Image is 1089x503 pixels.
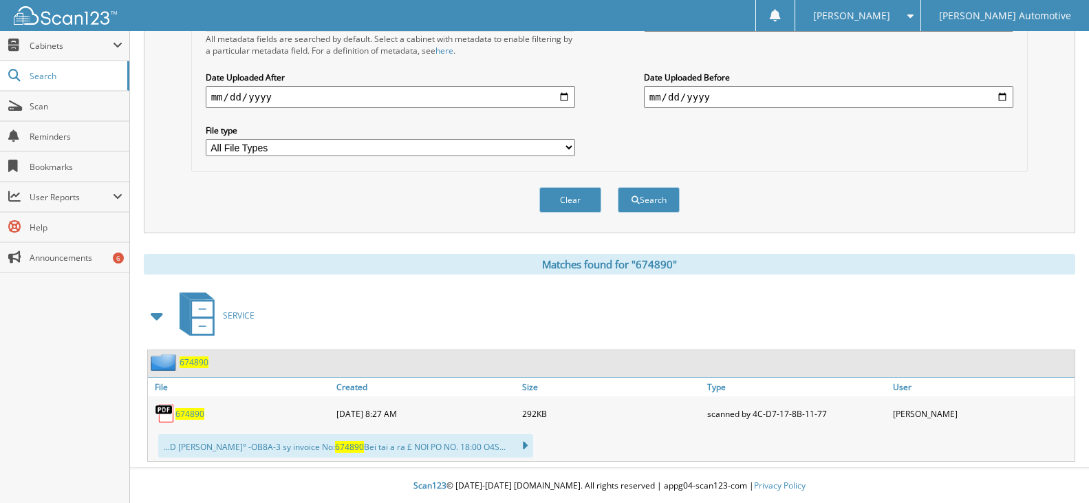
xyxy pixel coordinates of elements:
a: here [435,45,453,56]
span: Search [30,70,120,82]
div: 292KB [519,400,704,427]
button: Search [618,187,680,213]
button: Clear [539,187,601,213]
a: Type [704,378,889,396]
a: 674890 [180,356,208,368]
span: Scan123 [413,480,446,491]
span: Reminders [30,131,122,142]
a: User [889,378,1075,396]
span: Announcements [30,252,122,264]
input: end [644,86,1014,108]
img: PDF.png [155,403,175,424]
span: Bookmarks [30,161,122,173]
span: Cabinets [30,40,113,52]
a: File [148,378,333,396]
label: Date Uploaded After [206,72,576,83]
span: 674890 [335,441,364,453]
span: Scan [30,100,122,112]
label: File type [206,125,576,136]
iframe: Chat Widget [1020,437,1089,503]
a: 674890 [175,408,204,420]
span: SERVICE [223,310,255,321]
input: start [206,86,576,108]
div: All metadata fields are searched by default. Select a cabinet with metadata to enable filtering b... [206,33,576,56]
span: Help [30,222,122,233]
span: [PERSON_NAME] [813,12,890,20]
img: scan123-logo-white.svg [14,6,117,25]
div: ...D [PERSON_NAME]° -OB8A-3 sy invoice No: Bei tai a ra £ NOI PO NO. 18:00 O4S... [158,434,533,458]
img: folder2.png [151,354,180,371]
div: [DATE] 8:27 AM [333,400,518,427]
a: Created [333,378,518,396]
div: 6 [113,253,124,264]
span: User Reports [30,191,113,203]
a: Privacy Policy [754,480,806,491]
div: scanned by 4C-D7-17-8B-11-77 [704,400,889,427]
span: [PERSON_NAME] Automotive [939,12,1071,20]
div: Matches found for "674890" [144,254,1075,275]
label: Date Uploaded Before [644,72,1014,83]
a: SERVICE [171,288,255,343]
div: © [DATE]-[DATE] [DOMAIN_NAME]. All rights reserved | appg04-scan123-com | [130,469,1089,503]
div: [PERSON_NAME] [889,400,1075,427]
a: Size [519,378,704,396]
